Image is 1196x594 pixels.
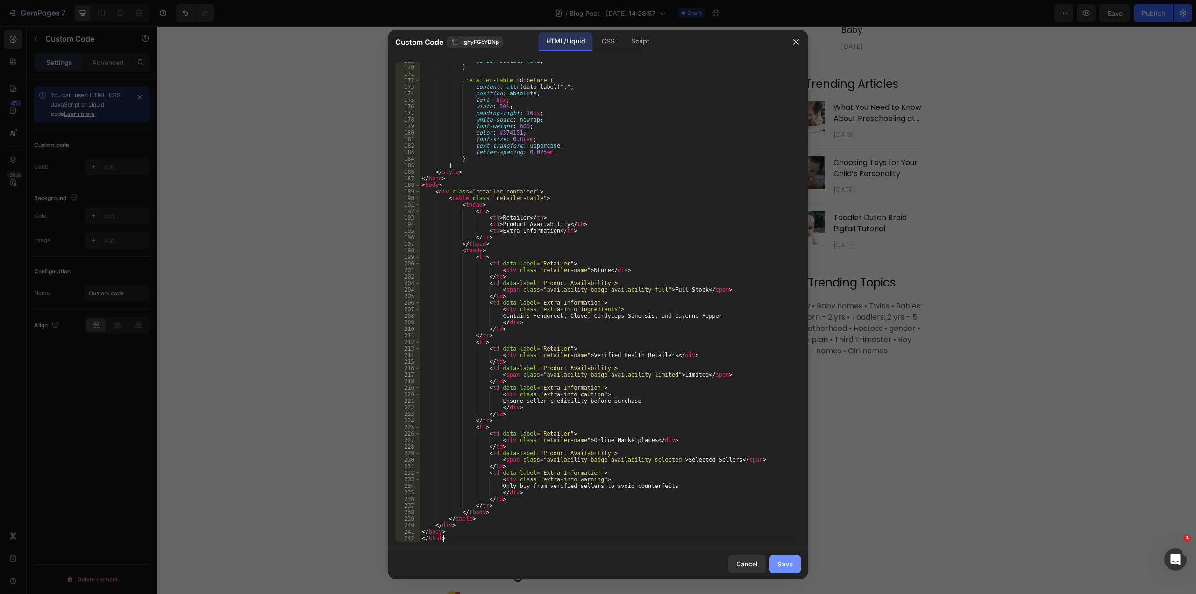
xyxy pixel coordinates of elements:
div: 194 [395,221,420,228]
div: HTML/Liquid [539,32,592,51]
div: 177 [395,110,420,116]
button: increment [461,175,479,192]
span: 1 [1183,534,1191,542]
p: ⁠⁠⁠⁠⁠⁠⁠ [288,249,577,272]
div: 173 [395,84,420,90]
div: 200 [395,260,420,267]
div: 170 [395,64,420,71]
p: [DATE] [623,15,765,25]
div: Cancel [736,559,758,569]
span: Weight limit: [299,487,343,498]
p: [DATE] [676,214,765,224]
div: 181 [395,136,420,143]
div: 239 [395,515,420,522]
div: 171 [395,71,420,77]
div: 172 [395,77,420,84]
h2: Rich Text Editor. Editing area: main [287,355,578,379]
div: 187 [395,175,420,182]
div: 198 [395,247,420,254]
div: 228 [395,444,420,450]
div: 241 [395,529,420,535]
span: Custom Code [395,36,443,48]
div: 192 [395,208,420,215]
span: Boots is a major UK pharmacy and wellness retailer known for [288,278,498,287]
img: Alt Image [622,130,668,163]
span: .ghyFGbYBNp [462,38,499,46]
pre: SALE 38% [287,16,334,33]
img: Alt Image [287,471,290,473]
span: Suitable for: [299,508,342,519]
div: 179 [395,123,420,129]
div: Save [777,559,793,569]
button: Cancel [728,555,766,573]
div: 175 [395,97,420,103]
div: 211 [395,332,420,339]
u: health products [498,278,556,287]
strong: Where to Buy Stallion X Supplement [288,362,442,373]
img: Alt Image [287,450,290,452]
span: Since Boots does not carry Stallion X, the most reliable sources for purchasing the supplement are: [288,377,568,398]
div: 184 [395,156,420,162]
span: Material: [451,487,483,498]
div: 235 [395,489,420,496]
span: Custom code [287,416,578,428]
input: quantity [438,175,460,192]
iframe: Intercom live chat [1164,548,1187,571]
div: 220 [395,391,420,398]
img: Alt Image [622,185,668,218]
p: Yes [451,508,534,520]
div: 204 [395,286,420,293]
button: Save [769,555,801,573]
p: 10.5 x 6.7 x 6.7 inches [299,466,413,478]
img: The Energy Bundle - Nture [329,157,352,180]
div: 203 [395,280,420,286]
div: 195 [395,228,420,234]
div: 182 [395,143,420,149]
div: 230 [395,457,420,463]
div: CSS [594,32,622,51]
p: Our ratings [288,537,577,557]
p: 3 [451,466,513,478]
img: Alt Image [287,513,290,515]
img: Alt Image [622,75,668,108]
img: Alt Image [420,112,431,123]
p: ⁠⁠⁠⁠⁠⁠⁠ [288,356,577,378]
img: Alt Image [288,565,303,580]
div: 190 [395,195,420,201]
div: 212 [395,339,420,345]
h2: Rich Text Editor. Editing area: main [287,248,578,272]
img: The Energy Bundle - Nture [356,157,378,180]
div: £9.99 [420,131,448,148]
div: 225 [395,424,420,430]
button: .ghyFGbYBNp [447,36,503,48]
a: health products [498,277,556,288]
div: 191 [395,201,420,208]
div: 226 [395,430,420,437]
div: 176 [395,103,420,110]
div: 202 [395,273,420,280]
div: £15.99 [451,133,475,146]
div: 222 [395,404,420,411]
p: Buckles [451,445,529,457]
img: Alt Image [440,471,443,473]
div: Custom Code [299,396,339,404]
img: Alt Image [440,492,443,494]
p: The best carriers [435,112,499,123]
span: Carry positions: [451,466,508,477]
div: Get It Now [486,179,527,188]
span: Fasten mode: [451,445,501,456]
p: [DATE] [676,104,765,114]
span: Dimension: [299,466,338,477]
strong: About Boots (Retailer) [288,256,385,267]
div: 216 [395,365,420,372]
div: 186 [395,169,420,175]
div: 214 [395,352,420,358]
div: 205 [395,293,420,300]
img: StallionX Male & Female Enhancement - Nture [303,184,326,207]
button: Get It Now [465,174,548,193]
p: Machine washable: Yes [311,567,396,578]
p: Toddler Dutch Braid Pigtail Tutorial [676,186,765,208]
p: (Additional 10% off when buying from 2 pcs) [420,197,562,217]
p: What You Need to Know About Preschooling at Home [676,76,765,98]
p: Cotton & Polyester [451,487,554,499]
